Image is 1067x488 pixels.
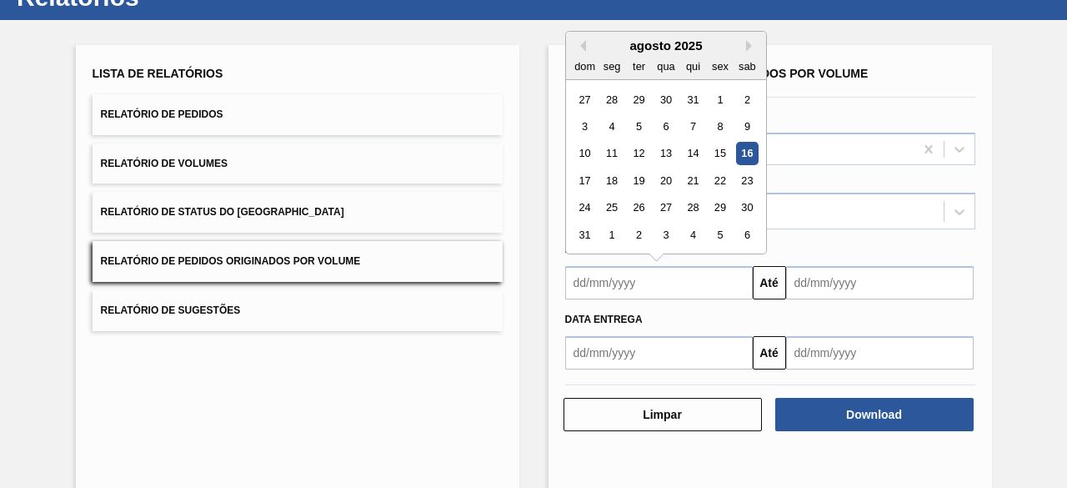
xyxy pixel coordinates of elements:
[786,336,974,370] input: dd/mm/yyyy
[681,169,704,192] div: Choose quinta-feira, 21 de agosto de 2025
[600,115,623,138] div: Choose segunda-feira, 4 de agosto de 2025
[681,224,704,246] div: Choose quinta-feira, 4 de setembro de 2025
[753,336,786,370] button: Até
[681,197,704,219] div: Choose quinta-feira, 28 de agosto de 2025
[627,55,649,78] div: ter
[566,38,766,53] div: agosto 2025
[709,115,731,138] div: Choose sexta-feira, 8 de agosto de 2025
[565,314,643,325] span: Data entrega
[786,266,974,299] input: dd/mm/yyyy
[654,55,677,78] div: qua
[681,55,704,78] div: qui
[565,266,753,299] input: dd/mm/yyyy
[574,169,596,192] div: Choose domingo, 17 de agosto de 2025
[735,197,758,219] div: Choose sábado, 30 de agosto de 2025
[681,115,704,138] div: Choose quinta-feira, 7 de agosto de 2025
[564,398,762,431] button: Limpar
[627,115,649,138] div: Choose terça-feira, 5 de agosto de 2025
[709,88,731,111] div: Choose sexta-feira, 1 de agosto de 2025
[735,169,758,192] div: Choose sábado, 23 de agosto de 2025
[574,115,596,138] div: Choose domingo, 3 de agosto de 2025
[574,88,596,111] div: Choose domingo, 27 de julho de 2025
[709,143,731,165] div: Choose sexta-feira, 15 de agosto de 2025
[654,88,677,111] div: Choose quarta-feira, 30 de julho de 2025
[101,108,223,120] span: Relatório de Pedidos
[746,40,758,52] button: Next Month
[101,158,228,169] span: Relatório de Volumes
[101,304,241,316] span: Relatório de Sugestões
[627,169,649,192] div: Choose terça-feira, 19 de agosto de 2025
[654,224,677,246] div: Choose quarta-feira, 3 de setembro de 2025
[654,115,677,138] div: Choose quarta-feira, 6 de agosto de 2025
[627,197,649,219] div: Choose terça-feira, 26 de agosto de 2025
[654,197,677,219] div: Choose quarta-feira, 27 de agosto de 2025
[775,398,974,431] button: Download
[101,255,361,267] span: Relatório de Pedidos Originados por Volume
[93,67,223,80] span: Lista de Relatórios
[753,266,786,299] button: Até
[574,55,596,78] div: dom
[93,241,503,282] button: Relatório de Pedidos Originados por Volume
[574,197,596,219] div: Choose domingo, 24 de agosto de 2025
[600,88,623,111] div: Choose segunda-feira, 28 de julho de 2025
[709,55,731,78] div: sex
[654,169,677,192] div: Choose quarta-feira, 20 de agosto de 2025
[574,143,596,165] div: Choose domingo, 10 de agosto de 2025
[735,143,758,165] div: Choose sábado, 16 de agosto de 2025
[709,169,731,192] div: Choose sexta-feira, 22 de agosto de 2025
[627,224,649,246] div: Choose terça-feira, 2 de setembro de 2025
[600,197,623,219] div: Choose segunda-feira, 25 de agosto de 2025
[600,224,623,246] div: Choose segunda-feira, 1 de setembro de 2025
[93,290,503,331] button: Relatório de Sugestões
[600,55,623,78] div: seg
[627,143,649,165] div: Choose terça-feira, 12 de agosto de 2025
[571,86,760,249] div: month 2025-08
[574,40,586,52] button: Previous Month
[735,224,758,246] div: Choose sábado, 6 de setembro de 2025
[101,206,344,218] span: Relatório de Status do [GEOGRAPHIC_DATA]
[565,336,753,370] input: dd/mm/yyyy
[654,143,677,165] div: Choose quarta-feira, 13 de agosto de 2025
[709,224,731,246] div: Choose sexta-feira, 5 de setembro de 2025
[574,224,596,246] div: Choose domingo, 31 de agosto de 2025
[627,88,649,111] div: Choose terça-feira, 29 de julho de 2025
[93,94,503,135] button: Relatório de Pedidos
[735,88,758,111] div: Choose sábado, 2 de agosto de 2025
[681,88,704,111] div: Choose quinta-feira, 31 de julho de 2025
[735,115,758,138] div: Choose sábado, 9 de agosto de 2025
[735,55,758,78] div: sab
[600,169,623,192] div: Choose segunda-feira, 18 de agosto de 2025
[93,143,503,184] button: Relatório de Volumes
[709,197,731,219] div: Choose sexta-feira, 29 de agosto de 2025
[681,143,704,165] div: Choose quinta-feira, 14 de agosto de 2025
[93,192,503,233] button: Relatório de Status do [GEOGRAPHIC_DATA]
[600,143,623,165] div: Choose segunda-feira, 11 de agosto de 2025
